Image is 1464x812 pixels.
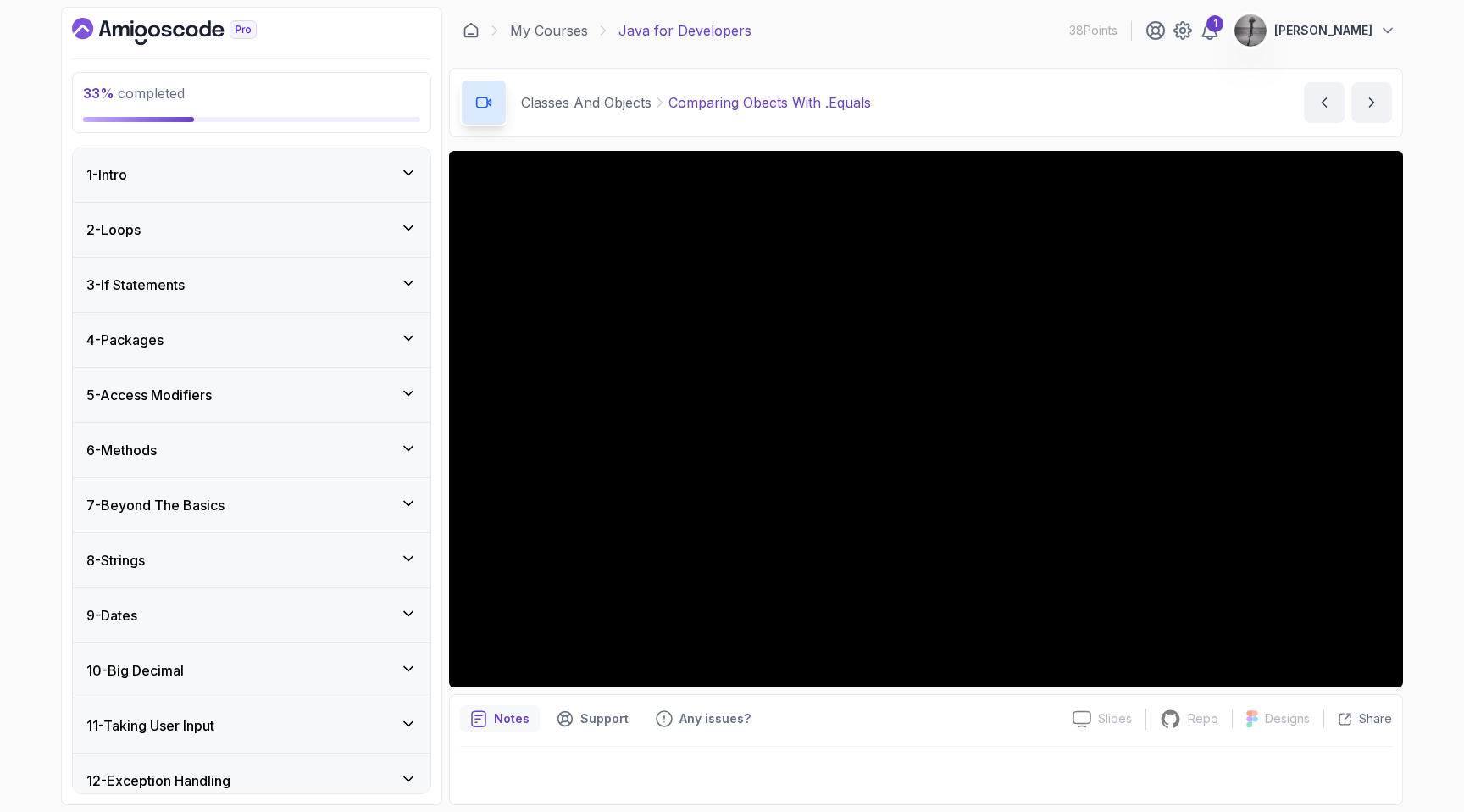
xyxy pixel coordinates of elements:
div: 1 [1206,15,1223,32]
p: 38 Points [1069,22,1117,39]
a: Dashboard [72,18,296,45]
h3: 1 - Intro [86,164,127,185]
img: user profile image [1234,14,1267,47]
button: 6-Methods [73,423,430,477]
a: My Courses [510,20,588,41]
h3: 5 - Access Modifiers [86,385,212,405]
p: Notes [494,710,530,727]
a: 1 [1200,20,1220,41]
h3: 10 - Big Decimal [86,660,184,681]
p: Support [580,710,629,727]
h3: 2 - Loops [86,220,141,240]
h3: 8 - Strings [86,550,145,570]
button: 11-Taking User Input [73,698,430,753]
p: Any issues? [679,710,751,727]
h3: 9 - Dates [86,605,137,626]
p: Slides [1098,710,1132,727]
span: 33 % [83,85,114,102]
button: user profile image[PERSON_NAME] [1234,14,1396,47]
button: Support button [546,705,639,732]
button: Share [1323,710,1392,727]
p: Comparing Obects With .Equals [668,92,871,113]
h3: 12 - Exception Handling [86,770,230,791]
iframe: 13 - Comparing Obects with .equals [449,151,1403,687]
span: completed [83,85,185,102]
button: 3-If Statements [73,258,430,312]
a: Dashboard [463,22,480,39]
p: Repo [1188,710,1218,727]
button: 8-Strings [73,533,430,587]
p: Java for Developers [618,20,751,41]
h3: 7 - Beyond The Basics [86,495,225,515]
p: [PERSON_NAME] [1274,22,1372,39]
h3: 6 - Methods [86,440,157,460]
p: Designs [1265,710,1310,727]
button: 5-Access Modifiers [73,368,430,422]
button: 9-Dates [73,588,430,642]
button: previous content [1304,82,1345,123]
button: 10-Big Decimal [73,643,430,698]
button: 1-Intro [73,147,430,202]
button: 2-Loops [73,203,430,257]
button: 7-Beyond The Basics [73,478,430,532]
button: notes button [460,705,540,732]
button: next content [1351,82,1392,123]
button: Feedback button [646,705,761,732]
button: 12-Exception Handling [73,754,430,808]
h3: 4 - Packages [86,330,164,350]
h3: 11 - Taking User Input [86,715,214,736]
button: 4-Packages [73,313,430,367]
h3: 3 - If Statements [86,275,185,295]
p: Share [1359,710,1392,727]
p: Classes And Objects [521,92,652,113]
